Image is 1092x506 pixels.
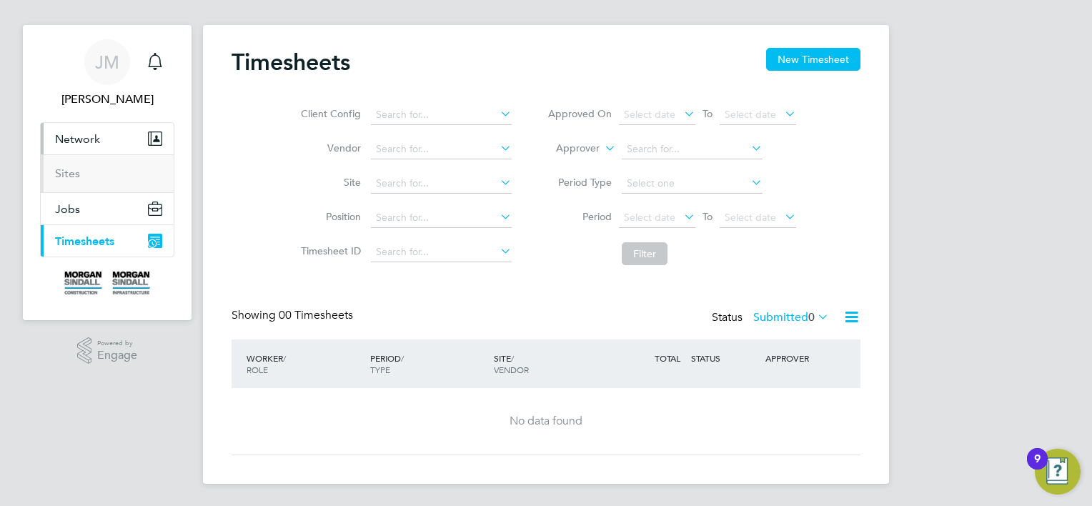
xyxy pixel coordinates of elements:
button: Timesheets [41,225,174,257]
nav: Main navigation [23,25,192,320]
span: TYPE [370,364,390,375]
span: James Morey [40,91,174,108]
span: Engage [97,349,137,362]
a: Powered byEngage [77,337,138,364]
label: Approver [535,142,600,156]
label: Timesheet ID [297,244,361,257]
input: Search for... [622,139,763,159]
h2: Timesheets [232,48,350,76]
span: Select date [725,211,776,224]
span: Select date [725,108,776,121]
span: / [283,352,286,364]
span: To [698,207,717,226]
input: Search for... [371,139,512,159]
div: 9 [1034,459,1041,477]
input: Search for... [371,174,512,194]
button: Network [41,123,174,154]
span: ROLE [247,364,268,375]
span: TOTAL [655,352,680,364]
button: New Timesheet [766,48,860,71]
div: No data found [246,414,846,429]
a: Sites [55,167,80,180]
label: Client Config [297,107,361,120]
div: Status [712,308,832,328]
span: Select date [624,108,675,121]
label: Vendor [297,142,361,154]
span: Network [55,132,100,146]
span: 0 [808,310,815,324]
span: / [401,352,404,364]
label: Site [297,176,361,189]
button: Filter [622,242,667,265]
label: Position [297,210,361,223]
input: Search for... [371,208,512,228]
div: APPROVER [762,345,836,371]
span: Powered by [97,337,137,349]
div: WORKER [243,345,367,382]
span: Select date [624,211,675,224]
div: SITE [490,345,614,382]
input: Search for... [371,105,512,125]
span: 00 Timesheets [279,308,353,322]
label: Approved On [547,107,612,120]
div: Network [41,154,174,192]
div: PERIOD [367,345,490,382]
input: Search for... [371,242,512,262]
label: Period [547,210,612,223]
label: Period Type [547,176,612,189]
button: Jobs [41,193,174,224]
div: STATUS [688,345,762,371]
input: Select one [622,174,763,194]
a: Go to home page [40,272,174,294]
a: JM[PERSON_NAME] [40,39,174,108]
span: Timesheets [55,234,114,248]
label: Submitted [753,310,829,324]
span: Jobs [55,202,80,216]
div: Showing [232,308,356,323]
span: To [698,104,717,123]
span: VENDOR [494,364,529,375]
span: JM [95,53,119,71]
button: Open Resource Center, 9 new notifications [1035,449,1081,495]
span: / [511,352,514,364]
img: morgansindall-logo-retina.png [64,272,150,294]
